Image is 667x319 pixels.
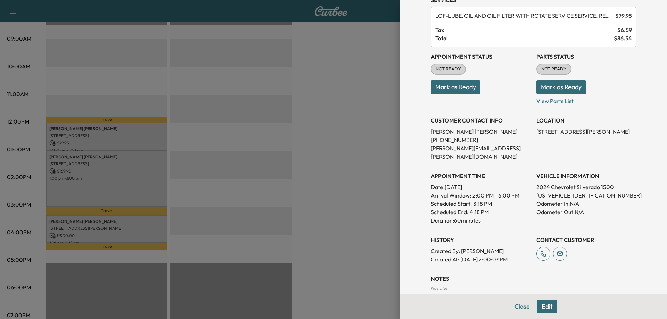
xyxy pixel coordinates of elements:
span: LUBE, OIL AND OIL FILTER WITH ROTATE SERVICE SERVICE. RESET OIL LIFE MONITOR. HAZARDOUS WASTE FEE... [435,11,612,20]
h3: CONTACT CUSTOMER [536,236,636,244]
p: [STREET_ADDRESS][PERSON_NAME] [536,127,636,136]
button: Edit [537,300,557,313]
p: Arrival Window: [431,191,531,200]
p: Scheduled End: [431,208,468,216]
p: 4:18 PM [470,208,489,216]
h3: History [431,236,531,244]
h3: NOTES [431,275,636,283]
button: Close [510,300,534,313]
p: [PERSON_NAME] [PERSON_NAME] [431,127,531,136]
p: Date: [DATE] [431,183,531,191]
span: $ 79.95 [615,11,632,20]
button: Mark as Ready [431,80,480,94]
span: Total [435,34,614,42]
span: $ 6.59 [617,26,632,34]
div: No notes [431,286,636,291]
p: Odometer In: N/A [536,200,636,208]
p: Scheduled Start: [431,200,472,208]
p: 2024 Chevrolet Silverado 1500 [536,183,636,191]
p: View Parts List [536,94,636,105]
span: NOT READY [537,66,571,73]
span: 2:00 PM - 6:00 PM [472,191,519,200]
h3: VEHICLE INFORMATION [536,172,636,180]
h3: CUSTOMER CONTACT INFO [431,116,531,125]
p: [US_VEHICLE_IDENTIFICATION_NUMBER] [536,191,636,200]
p: [PERSON_NAME][EMAIL_ADDRESS][PERSON_NAME][DOMAIN_NAME] [431,144,531,161]
p: Odometer Out: N/A [536,208,636,216]
p: Created At : [DATE] 2:00:07 PM [431,255,531,263]
p: [PHONE_NUMBER] [431,136,531,144]
span: $ 86.54 [614,34,632,42]
p: Created By : [PERSON_NAME] [431,247,531,255]
span: NOT READY [431,66,465,73]
button: Mark as Ready [536,80,586,94]
p: Duration: 60 minutes [431,216,531,225]
h3: Parts Status [536,52,636,61]
p: 3:18 PM [473,200,492,208]
span: Tax [435,26,617,34]
h3: APPOINTMENT TIME [431,172,531,180]
h3: Appointment Status [431,52,531,61]
h3: LOCATION [536,116,636,125]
